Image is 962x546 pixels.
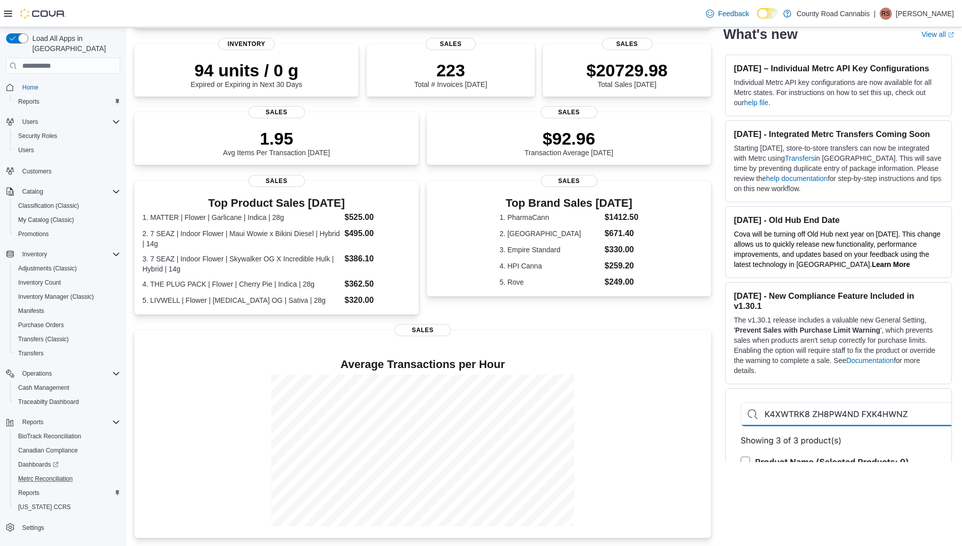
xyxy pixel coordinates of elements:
[14,262,120,275] span: Adjustments (Classic)
[248,106,305,118] span: Sales
[604,244,638,256] dd: $330.00
[586,60,668,88] div: Total Sales [DATE]
[14,305,48,317] a: Manifests
[18,461,59,469] span: Dashboards
[14,430,120,442] span: BioTrack Reconciliation
[10,199,124,213] button: Classification (Classic)
[22,250,47,258] span: Inventory
[14,96,120,108] span: Reports
[223,128,330,157] div: Avg Items Per Transaction [DATE]
[10,304,124,318] button: Manifests
[14,382,120,394] span: Cash Management
[2,115,124,129] button: Users
[744,99,768,107] a: help file
[142,254,340,274] dt: 3. 7 SEAZ | Indoor Flower | Skywalker OG X Incredible Hulk | Hybrid | 14g
[14,459,63,471] a: Dashboards
[10,500,124,514] button: [US_STATE] CCRS
[734,77,943,108] p: Individual Metrc API key configurations are now available for all Metrc states. For instructions ...
[785,154,815,162] a: Transfers
[18,368,120,380] span: Operations
[896,8,954,20] p: [PERSON_NAME]
[10,332,124,346] button: Transfers (Classic)
[734,230,940,268] span: Cova will be turning off Old Hub next year on [DATE]. This change allows us to quickly release ne...
[734,215,943,225] h3: [DATE] - Old Hub End Date
[2,520,124,535] button: Settings
[14,228,120,240] span: Promotions
[757,8,778,19] input: Dark Mode
[18,186,120,198] span: Catalog
[525,128,614,157] div: Transaction Average [DATE]
[22,188,43,196] span: Catalog
[734,129,943,139] h3: [DATE] - Integrated Metrc Transfers Coming Soon
[10,381,124,395] button: Cash Management
[14,144,38,156] a: Users
[2,247,124,261] button: Inventory
[22,167,52,175] span: Customers
[525,128,614,149] p: $92.96
[18,489,39,497] span: Reports
[14,130,120,142] span: Security Roles
[499,229,600,239] dt: 2. [GEOGRAPHIC_DATA]
[2,163,124,178] button: Customers
[882,8,890,20] span: RS
[142,197,411,209] h3: Top Product Sales [DATE]
[18,279,61,287] span: Inventory Count
[18,432,81,440] span: BioTrack Reconciliation
[14,200,83,212] a: Classification (Classic)
[414,60,487,88] div: Total # Invoices [DATE]
[541,106,597,118] span: Sales
[28,33,120,54] span: Load All Apps in [GEOGRAPHIC_DATA]
[18,349,43,357] span: Transfers
[14,487,43,499] a: Reports
[14,277,120,289] span: Inventory Count
[18,146,34,154] span: Users
[14,473,77,485] a: Metrc Reconciliation
[10,227,124,241] button: Promotions
[18,81,42,94] a: Home
[14,228,53,240] a: Promotions
[18,446,78,454] span: Canadian Compliance
[586,60,668,80] p: $20729.98
[14,473,120,485] span: Metrc Reconciliation
[499,212,600,222] dt: 1. PharmaCann
[734,315,943,376] p: The v1.30.1 release includes a valuable new General Setting, ' ', which prevents sales when produ...
[10,129,124,143] button: Security Roles
[344,278,411,290] dd: $362.50
[723,26,797,42] h2: What's new
[14,430,85,442] a: BioTrack Reconciliation
[18,521,120,534] span: Settings
[20,9,66,19] img: Cova
[18,116,120,128] span: Users
[14,382,73,394] a: Cash Management
[846,356,894,365] a: Documentation
[10,276,124,290] button: Inventory Count
[735,326,880,334] strong: Prevent Sales with Purchase Limit Warning
[10,472,124,486] button: Metrc Reconciliation
[18,368,56,380] button: Operations
[10,486,124,500] button: Reports
[14,459,120,471] span: Dashboards
[10,395,124,409] button: Traceabilty Dashboard
[2,415,124,429] button: Reports
[22,83,38,92] span: Home
[604,260,638,272] dd: $259.20
[14,333,73,345] a: Transfers (Classic)
[14,291,98,303] a: Inventory Manager (Classic)
[14,501,120,513] span: Washington CCRS
[874,8,876,20] p: |
[10,143,124,157] button: Users
[223,128,330,149] p: 1.95
[18,81,120,94] span: Home
[18,264,77,272] span: Adjustments (Classic)
[14,262,81,275] a: Adjustments (Classic)
[14,396,120,408] span: Traceabilty Dashboard
[14,214,78,226] a: My Catalog (Classic)
[18,293,94,301] span: Inventory Manager (Classic)
[18,503,71,511] span: [US_STATE] CCRS
[14,333,120,345] span: Transfers (Classic)
[191,60,302,88] div: Expired or Expiring in Next 30 Days
[394,324,451,336] span: Sales
[872,260,910,268] a: Learn More
[10,290,124,304] button: Inventory Manager (Classic)
[18,307,44,315] span: Manifests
